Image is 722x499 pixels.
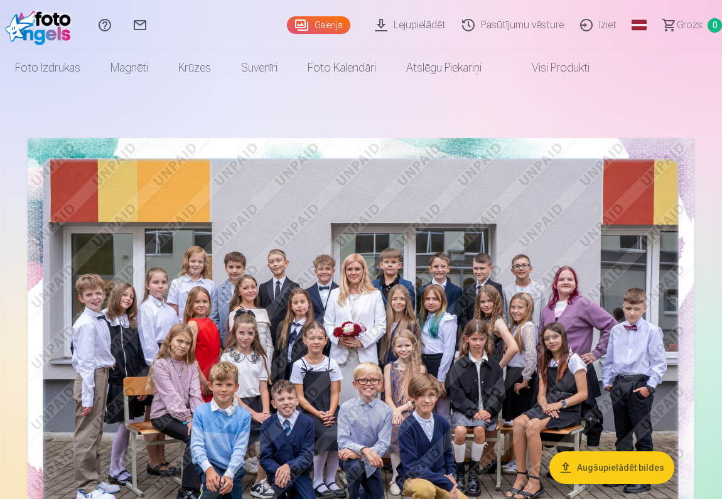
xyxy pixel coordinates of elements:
[95,50,163,85] a: Magnēti
[549,451,674,484] button: Augšupielādēt bildes
[287,16,350,34] a: Galerija
[163,50,226,85] a: Krūzes
[226,50,293,85] a: Suvenīri
[497,50,605,85] a: Visi produkti
[293,50,391,85] a: Foto kalendāri
[5,5,77,45] img: /fa3
[677,18,703,33] span: Grozs
[391,50,497,85] a: Atslēgu piekariņi
[708,18,722,33] span: 0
